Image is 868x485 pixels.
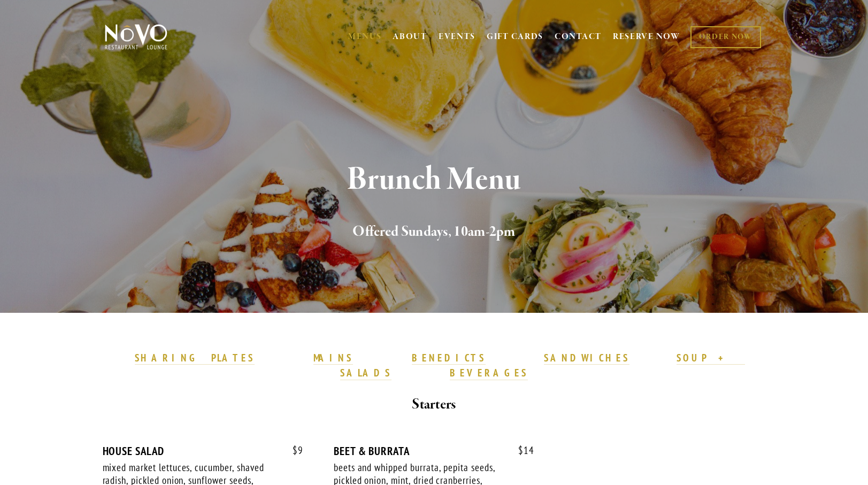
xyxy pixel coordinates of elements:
h1: Brunch Menu [122,163,746,197]
strong: MAINS [313,351,354,364]
a: BENEDICTS [412,351,486,365]
a: ABOUT [393,32,427,42]
strong: BENEDICTS [412,351,486,364]
span: $ [293,444,298,457]
a: MAINS [313,351,354,365]
a: MENUS [348,32,382,42]
div: BEET & BURRATA [334,444,534,458]
img: Novo Restaurant &amp; Lounge [103,24,170,50]
span: 14 [508,444,534,457]
span: 9 [282,444,303,457]
strong: BEVERAGES [450,366,528,379]
a: RESERVE NOW [613,27,680,47]
a: ORDER NOW [690,26,761,48]
h2: Offered Sundays, 10am-2pm [122,221,746,243]
a: GIFT CARDS [487,27,543,47]
strong: SHARING PLATES [135,351,255,364]
a: EVENTS [439,32,475,42]
div: HOUSE SALAD [103,444,303,458]
a: SANDWICHES [544,351,629,365]
a: CONTACT [555,27,602,47]
strong: Starters [412,395,456,414]
a: BEVERAGES [450,366,528,380]
span: $ [518,444,524,457]
a: SHARING PLATES [135,351,255,365]
strong: SANDWICHES [544,351,629,364]
a: SOUP + SALADS [340,351,745,380]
